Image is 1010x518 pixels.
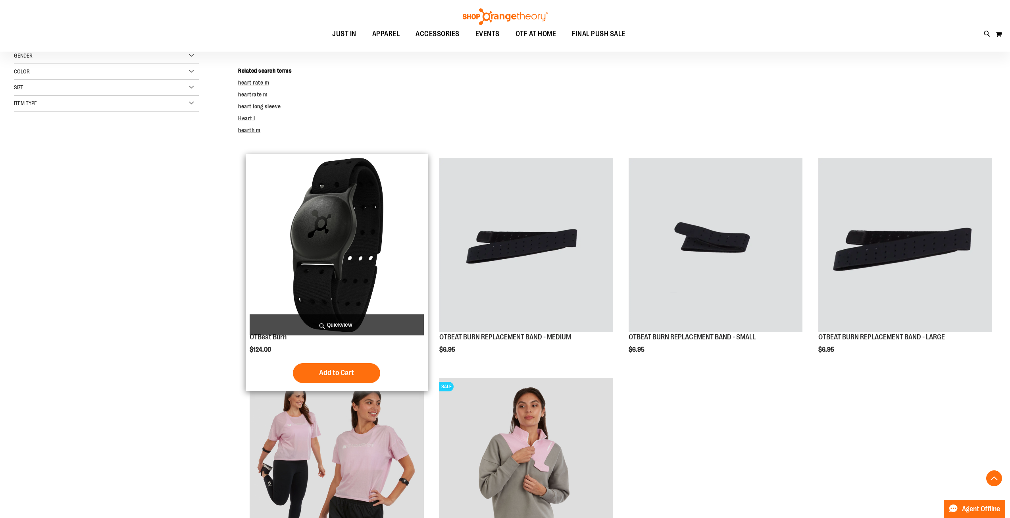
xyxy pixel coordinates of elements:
a: Quickview [250,314,423,335]
span: Item Type [14,100,37,106]
dt: Related search terms [238,67,996,75]
a: OTBEAT BURN REPLACEMENT BAND - LARGE [818,333,945,341]
span: FINAL PUSH SALE [572,25,625,43]
a: Heart l [238,115,255,121]
img: OTBEAT BURN REPLACEMENT BAND - SMALL [629,158,802,332]
img: OTBEAT BURN REPLACEMENT BAND - LARGE [818,158,992,332]
div: product [246,154,427,391]
span: Color [14,68,30,75]
a: heart long sleeve [238,103,281,110]
span: $6.95 [629,346,646,353]
a: heartrate m [238,91,268,98]
span: Agent Offline [962,505,1000,513]
span: Size [14,84,23,91]
button: Back To Top [986,470,1002,486]
button: Agent Offline [944,500,1005,518]
a: OTBEAT BURN REPLACEMENT BAND - MEDIUM [439,333,571,341]
span: $6.95 [818,346,835,353]
img: Shop Orangetheory [462,8,549,25]
a: OTBEAT BURN REPLACEMENT BAND - SMALL [629,333,756,341]
button: Add to Cart [293,363,380,383]
img: OTBEAT BURN REPLACEMENT BAND - MEDIUM [439,158,613,332]
div: product [814,154,996,373]
img: Main view of OTBeat Burn 6.0-C [250,158,423,332]
a: OTBEAT BURN REPLACEMENT BAND - SMALL [629,158,802,333]
a: OTBEAT BURN REPLACEMENT BAND - MEDIUM [439,158,613,333]
a: heart rate m [238,79,269,86]
span: OTF AT HOME [516,25,556,43]
a: hearth m [238,127,260,133]
span: Add to Cart [319,368,354,377]
div: product [625,154,806,373]
span: $6.95 [439,346,456,353]
span: EVENTS [475,25,500,43]
a: OTBeat Burn [250,333,287,341]
span: Gender [14,52,33,59]
span: APPAREL [372,25,400,43]
a: OTBEAT BURN REPLACEMENT BAND - LARGE [818,158,992,333]
div: product [435,154,617,373]
span: ACCESSORIES [416,25,460,43]
span: SALE [439,382,454,391]
span: JUST IN [332,25,356,43]
span: $124.00 [250,346,272,353]
a: Main view of OTBeat Burn 6.0-C [250,158,423,333]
